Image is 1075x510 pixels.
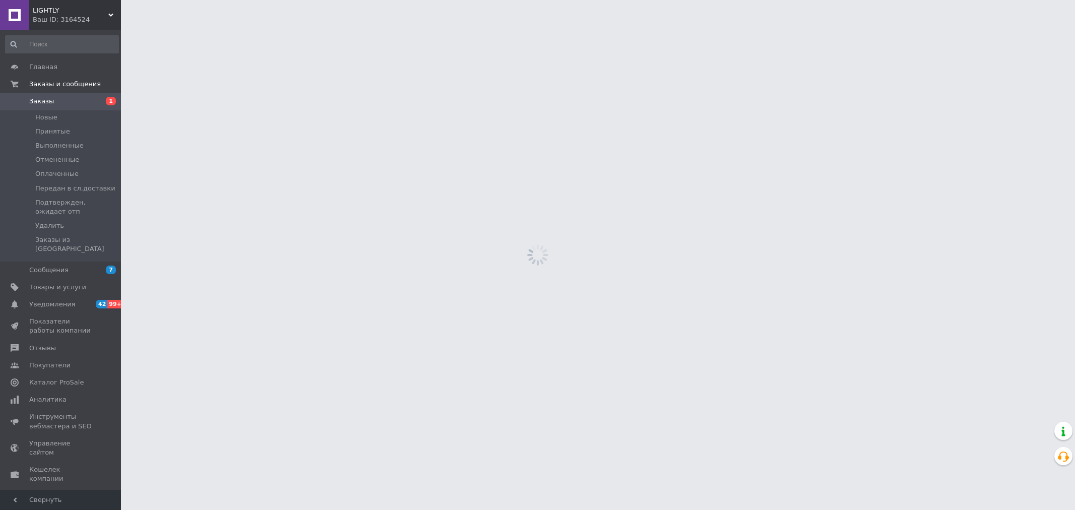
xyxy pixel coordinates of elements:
span: Сообщения [29,266,69,275]
span: Отзывы [29,344,56,353]
span: Выполненные [35,141,84,150]
span: 99+ [107,300,124,308]
span: Уведомления [29,300,75,309]
span: Управление сайтом [29,439,93,457]
input: Поиск [5,35,119,53]
span: Аналитика [29,395,67,404]
span: Каталог ProSale [29,378,84,387]
span: Товары и услуги [29,283,86,292]
span: Покупатели [29,361,71,370]
span: 7 [106,266,116,274]
span: Заказы [29,97,54,106]
span: Принятые [35,127,70,136]
span: Показатели работы компании [29,317,93,335]
span: 42 [96,300,107,308]
span: 1 [106,97,116,105]
span: Новые [35,113,57,122]
span: Главная [29,62,57,72]
span: Подтвержден, ожидает отп [35,198,118,216]
span: Передан в сл.доставки [35,184,115,193]
span: Заказы и сообщения [29,80,101,89]
div: Ваш ID: 3164524 [33,15,121,24]
span: Инструменты вебмастера и SEO [29,412,93,430]
span: Кошелек компании [29,465,93,483]
span: Заказы из [GEOGRAPHIC_DATA] [35,235,118,253]
span: Удалить [35,221,64,230]
span: Отмененные [35,155,79,164]
span: LIGHTLY [33,6,108,15]
span: Оплаченные [35,169,79,178]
